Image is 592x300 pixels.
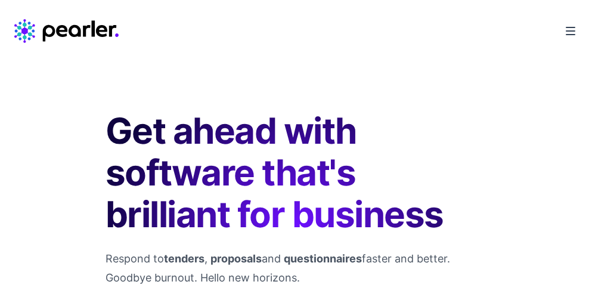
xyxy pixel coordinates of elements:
span: proposals [210,252,262,265]
h1: Get ahead with software that's brilliant for business [106,110,487,235]
span: questionnaires [284,252,362,265]
span: tenders [164,252,204,265]
p: Respond to , and faster and better. Goodbye burnout. Hello new horizons. [106,249,487,287]
button: Toggle Navigation [561,21,580,41]
a: Home [14,19,119,43]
